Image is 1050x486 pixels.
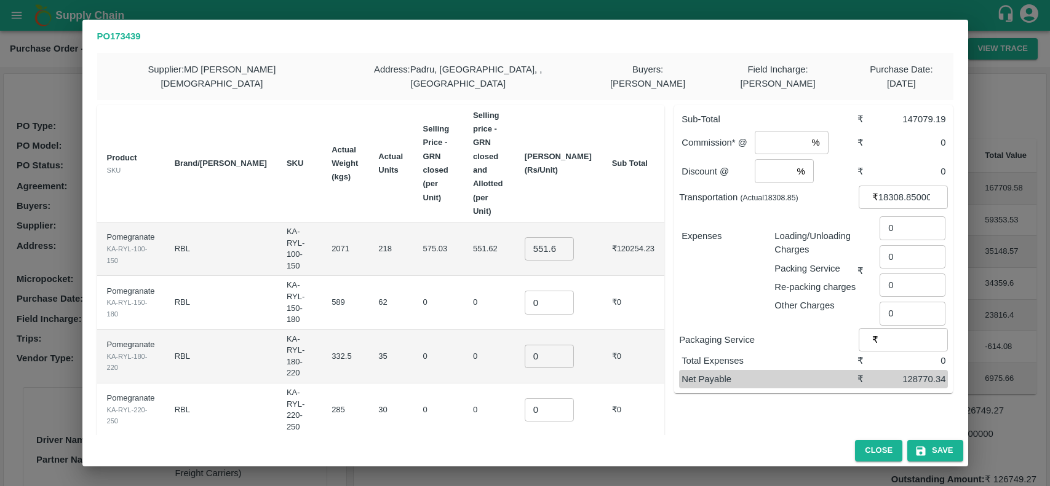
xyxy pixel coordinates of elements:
p: Packaging Service [679,333,859,347]
div: KA-RYL-180-220 [107,351,155,374]
td: ₹0 [602,330,665,383]
td: RBL [165,222,277,276]
div: ₹ [857,165,880,178]
input: 0 [525,291,574,314]
b: [PERSON_NAME] (Rs/Unit) [525,152,592,174]
td: ₹0 [602,383,665,437]
td: 0 [463,276,515,329]
td: 0 [463,330,515,383]
p: Other Charges [774,299,857,312]
td: 0 [413,383,463,437]
b: Selling price - GRN closed and Allotted (per Unit) [473,111,503,216]
td: KA-RYL-180-220 [277,330,322,383]
td: RBL [165,383,277,437]
small: (Actual 18308.85 ) [740,194,798,202]
div: ₹ [857,264,880,278]
div: SKU [107,165,155,176]
td: Pomegranate [97,222,165,276]
p: ₹ [872,190,878,204]
div: Field Incharge : [PERSON_NAME] [706,53,849,100]
div: ₹ [857,136,880,149]
p: Re-packing charges [774,280,857,294]
td: RBL [165,330,277,383]
b: Actual Units [378,152,403,174]
td: RBL [165,276,277,329]
b: PO 173439 [97,31,141,41]
td: 35 [368,330,413,383]
div: Buyers : [PERSON_NAME] [589,53,706,100]
div: KA-RYL-220-250 [107,404,155,427]
p: Net Payable [682,372,857,386]
td: 218 [368,222,413,276]
td: 0 [413,330,463,383]
input: 0 [525,398,574,421]
p: % [797,165,805,178]
td: 332.5 [322,330,368,383]
b: Brand/[PERSON_NAME] [175,159,267,168]
td: 0 [463,383,515,437]
div: Purchase Date : [DATE] [849,53,953,100]
div: ₹ [857,354,880,367]
p: Loading/Unloading Charges [774,229,857,257]
button: Save [907,440,963,461]
input: 0 [525,345,574,368]
b: Product [107,153,137,162]
div: KA-RYL-100-150 [107,243,155,266]
div: Supplier : MD [PERSON_NAME][DEMOGRAPHIC_DATA] [97,53,327,100]
td: 551.62 [463,222,515,276]
td: ₹120254.23 [602,222,665,276]
button: Close [855,440,902,461]
td: 575.03 [413,222,463,276]
div: 128770.34 [880,372,945,386]
div: ₹ [857,112,880,126]
p: Transportation [679,190,859,204]
td: KA-RYL-100-150 [277,222,322,276]
p: Total Expenses [682,354,857,367]
p: ₹ [872,333,878,347]
td: Pomegranate [97,276,165,329]
td: Pomegranate [97,330,165,383]
td: 0 [413,276,463,329]
td: 62 [368,276,413,329]
td: 589 [322,276,368,329]
b: SKU [287,159,303,168]
div: 147079.19 [880,112,945,126]
b: Actual Weight (kgs) [332,145,358,182]
td: 30 [368,383,413,437]
p: % [811,136,819,149]
div: 0 [880,165,945,178]
td: KA-RYL-220-250 [277,383,322,437]
p: Sub-Total [682,112,857,126]
p: Packing Service [774,262,857,275]
td: 285 [322,383,368,437]
td: KA-RYL-150-180 [277,276,322,329]
input: 0 [525,237,574,261]
div: ₹ [857,372,880,386]
td: Pomegranate [97,383,165,437]
td: ₹0 [602,276,665,329]
div: 0 [880,136,945,149]
b: Selling Price - GRN closed (per Unit) [423,124,450,202]
p: Commission* @ [682,136,755,149]
p: Discount @ [682,165,755,178]
div: 0 [880,354,945,367]
div: KA-RYL-150-180 [107,297,155,319]
div: Address : Padru, [GEOGRAPHIC_DATA], , [GEOGRAPHIC_DATA] [327,53,589,100]
td: 2071 [322,222,368,276]
b: Sub Total [612,159,648,168]
p: Expenses [682,229,765,243]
